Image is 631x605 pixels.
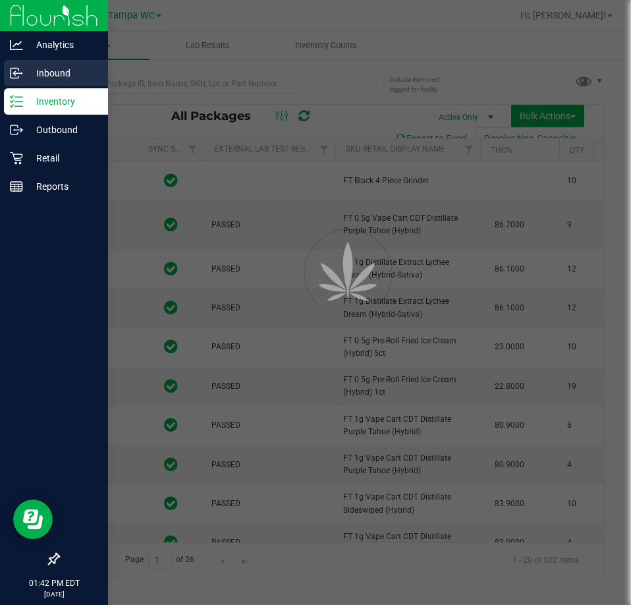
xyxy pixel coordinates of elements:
[10,123,23,136] inline-svg: Outbound
[13,500,53,539] iframe: Resource center
[23,94,102,109] p: Inventory
[6,589,102,599] p: [DATE]
[10,38,23,51] inline-svg: Analytics
[23,65,102,81] p: Inbound
[10,180,23,193] inline-svg: Reports
[23,37,102,53] p: Analytics
[10,67,23,80] inline-svg: Inbound
[6,577,102,589] p: 01:42 PM EDT
[10,152,23,165] inline-svg: Retail
[23,150,102,166] p: Retail
[23,179,102,194] p: Reports
[23,122,102,138] p: Outbound
[10,95,23,108] inline-svg: Inventory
